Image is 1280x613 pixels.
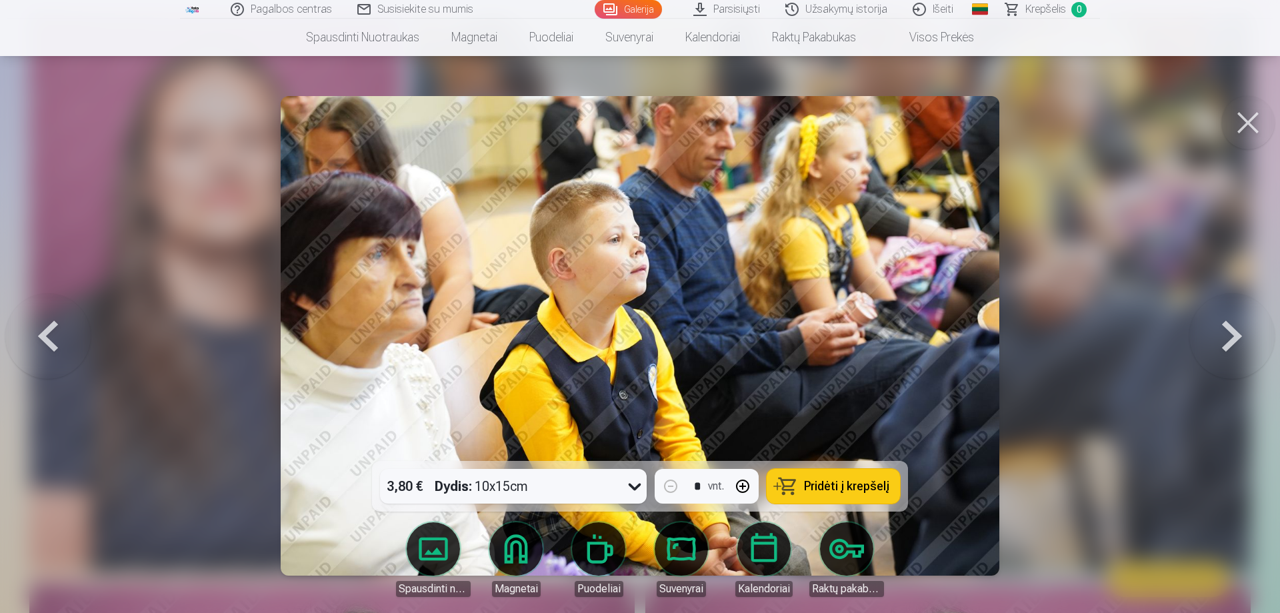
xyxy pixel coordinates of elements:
[575,581,623,597] div: Puodeliai
[657,581,706,597] div: Suvenyrai
[492,581,541,597] div: Magnetai
[809,522,884,597] a: Raktų pakabukas
[872,19,990,56] a: Visos prekės
[435,469,528,504] div: 10x15cm
[669,19,756,56] a: Kalendoriai
[396,522,471,597] a: Spausdinti nuotraukas
[513,19,589,56] a: Puodeliai
[396,581,471,597] div: Spausdinti nuotraukas
[735,581,793,597] div: Kalendoriai
[185,5,200,13] img: /fa2
[809,581,884,597] div: Raktų pakabukas
[644,522,719,597] a: Suvenyrai
[435,477,472,496] strong: Dydis :
[804,480,889,492] span: Pridėti į krepšelį
[727,522,801,597] a: Kalendoriai
[756,19,872,56] a: Raktų pakabukas
[589,19,669,56] a: Suvenyrai
[290,19,435,56] a: Spausdinti nuotraukas
[1025,1,1066,17] span: Krepšelis
[435,19,513,56] a: Magnetai
[767,469,900,504] button: Pridėti į krepšelį
[561,522,636,597] a: Puodeliai
[708,478,724,494] div: vnt.
[1071,2,1087,17] span: 0
[479,522,553,597] a: Magnetai
[380,469,429,504] div: 3,80 €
